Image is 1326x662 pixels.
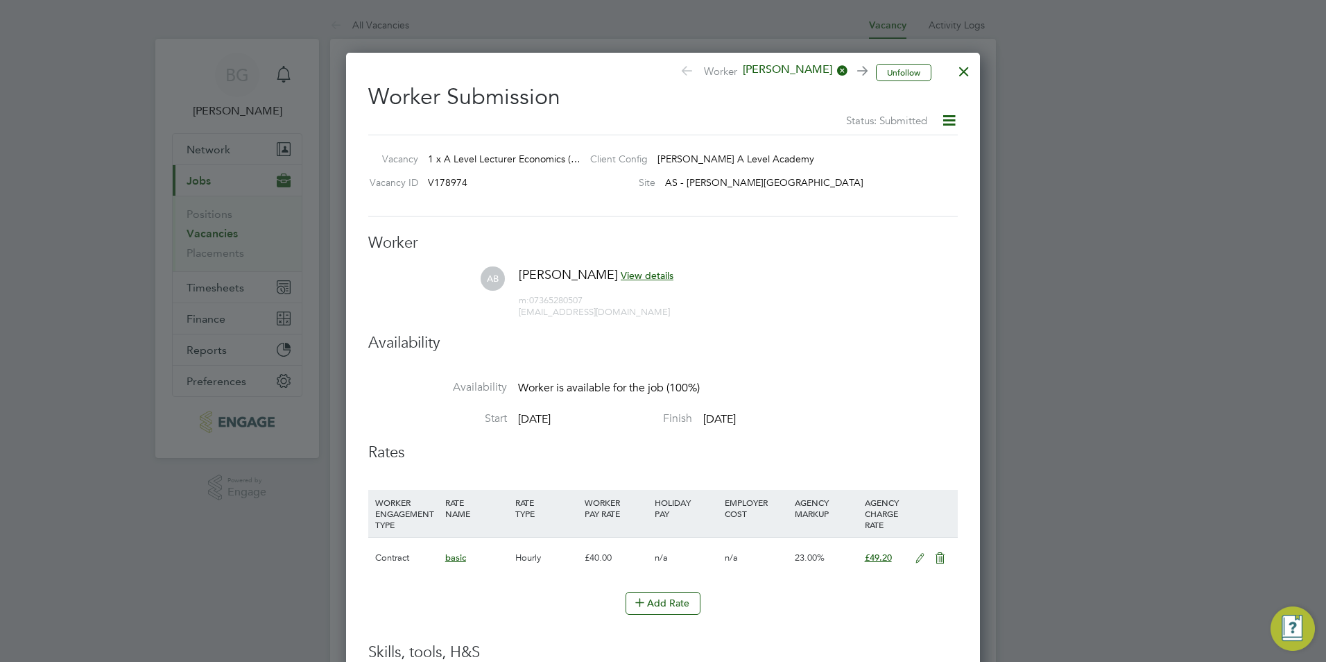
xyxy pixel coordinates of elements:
h3: Availability [368,333,958,353]
div: WORKER PAY RATE [581,490,651,526]
div: Contract [372,538,442,578]
span: [DATE] [518,412,551,426]
span: AS - [PERSON_NAME][GEOGRAPHIC_DATA] [665,176,863,189]
label: Site [579,176,655,189]
h3: Rates [368,443,958,463]
label: Vacancy ID [363,176,418,189]
span: [PERSON_NAME] [737,62,848,78]
label: Start [368,411,507,426]
span: Worker [680,62,866,82]
span: m: [519,294,529,306]
span: AB [481,266,505,291]
span: [EMAIL_ADDRESS][DOMAIN_NAME] [519,306,670,318]
span: [DATE] [703,412,736,426]
button: Engage Resource Center [1271,606,1315,651]
button: Add Rate [626,592,700,614]
span: V178974 [428,176,467,189]
div: £40.00 [581,538,651,578]
label: Availability [368,380,507,395]
label: Client Config [579,153,648,165]
span: Status: Submitted [846,114,927,127]
label: Finish [553,411,692,426]
span: [PERSON_NAME] [519,266,618,282]
span: n/a [725,552,738,563]
span: 23.00% [795,552,825,563]
span: 1 x A Level Lecturer Economics (… [428,153,580,165]
div: RATE NAME [442,490,512,526]
span: n/a [655,552,668,563]
div: Hourly [512,538,582,578]
div: RATE TYPE [512,490,582,526]
span: View details [621,269,673,282]
div: WORKER ENGAGEMENT TYPE [372,490,442,537]
h2: Worker Submission [368,72,958,129]
label: Vacancy [363,153,418,165]
button: Unfollow [876,64,931,82]
span: Worker is available for the job (100%) [518,381,700,395]
span: basic [445,552,466,563]
div: EMPLOYER COST [721,490,791,526]
span: [PERSON_NAME] A Level Academy [657,153,814,165]
div: AGENCY MARKUP [791,490,861,526]
div: HOLIDAY PAY [651,490,721,526]
span: 07365280507 [519,294,583,306]
h3: Worker [368,233,958,253]
div: AGENCY CHARGE RATE [861,490,908,537]
span: £49.20 [865,552,892,563]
